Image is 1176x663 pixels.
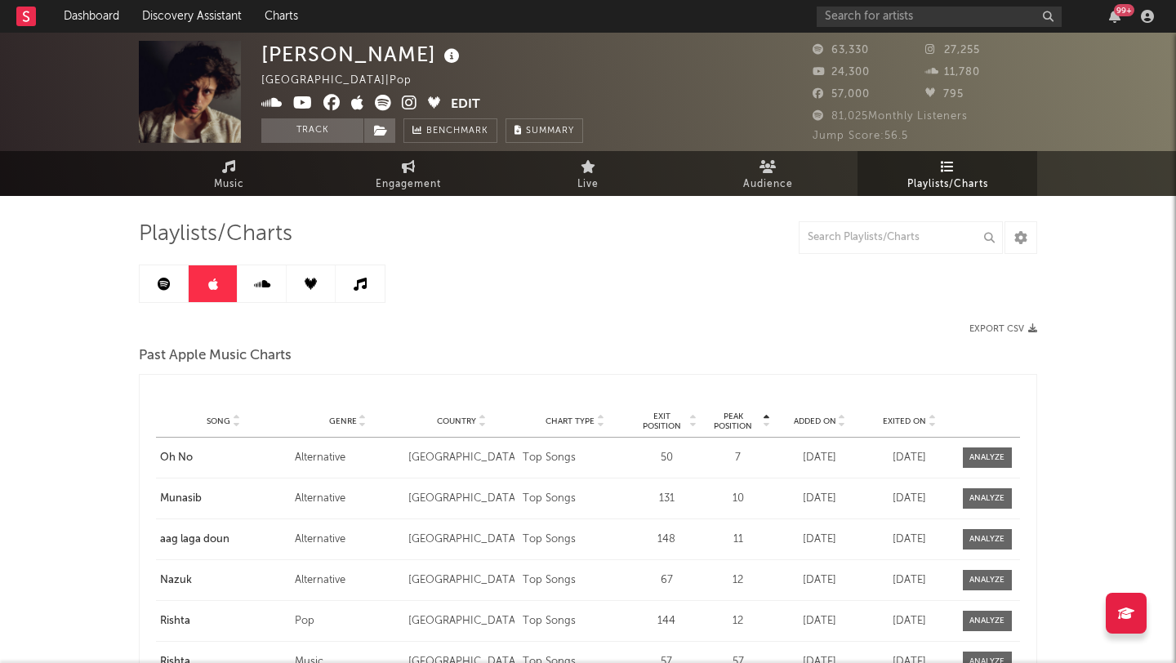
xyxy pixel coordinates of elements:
[577,175,599,194] span: Live
[451,95,480,115] button: Edit
[706,613,771,630] div: 12
[408,491,514,507] div: [GEOGRAPHIC_DATA]
[207,416,230,426] span: Song
[214,175,244,194] span: Music
[295,532,400,548] div: Alternative
[869,450,951,466] div: [DATE]
[261,71,430,91] div: [GEOGRAPHIC_DATA] | Pop
[636,412,688,431] span: Exit Position
[779,572,861,589] div: [DATE]
[408,613,514,630] div: [GEOGRAPHIC_DATA]
[408,532,514,548] div: [GEOGRAPHIC_DATA]
[523,491,628,507] div: Top Songs
[907,175,988,194] span: Playlists/Charts
[160,491,287,507] a: Munasib
[678,151,857,196] a: Audience
[139,151,318,196] a: Music
[636,491,697,507] div: 131
[817,7,1062,27] input: Search for artists
[813,111,968,122] span: 81,025 Monthly Listeners
[636,613,697,630] div: 144
[1109,10,1120,23] button: 99+
[869,572,951,589] div: [DATE]
[813,131,908,141] span: Jump Score: 56.5
[636,572,697,589] div: 67
[636,450,697,466] div: 50
[813,67,870,78] span: 24,300
[160,450,287,466] a: Oh No
[437,416,476,426] span: Country
[743,175,793,194] span: Audience
[779,613,861,630] div: [DATE]
[408,572,514,589] div: [GEOGRAPHIC_DATA]
[706,572,771,589] div: 12
[506,118,583,143] button: Summary
[295,572,400,589] div: Alternative
[318,151,498,196] a: Engagement
[857,151,1037,196] a: Playlists/Charts
[813,89,870,100] span: 57,000
[869,491,951,507] div: [DATE]
[813,45,869,56] span: 63,330
[1114,4,1134,16] div: 99 +
[706,412,761,431] span: Peak Position
[376,175,441,194] span: Engagement
[329,416,357,426] span: Genre
[706,532,771,548] div: 11
[546,416,595,426] span: Chart Type
[779,450,861,466] div: [DATE]
[523,613,628,630] div: Top Songs
[523,450,628,466] div: Top Songs
[794,416,836,426] span: Added On
[523,572,628,589] div: Top Songs
[869,613,951,630] div: [DATE]
[139,346,292,366] span: Past Apple Music Charts
[799,221,1003,254] input: Search Playlists/Charts
[160,532,287,548] a: aag laga doun
[779,532,861,548] div: [DATE]
[261,118,363,143] button: Track
[706,491,771,507] div: 10
[523,532,628,548] div: Top Songs
[779,491,861,507] div: [DATE]
[925,67,980,78] span: 11,780
[526,127,574,136] span: Summary
[295,613,400,630] div: Pop
[261,41,464,68] div: [PERSON_NAME]
[160,572,287,589] a: Nazuk
[498,151,678,196] a: Live
[969,324,1037,334] button: Export CSV
[925,89,964,100] span: 795
[925,45,980,56] span: 27,255
[295,450,400,466] div: Alternative
[636,532,697,548] div: 148
[408,450,514,466] div: [GEOGRAPHIC_DATA]
[706,450,771,466] div: 7
[403,118,497,143] a: Benchmark
[426,122,488,141] span: Benchmark
[883,416,926,426] span: Exited On
[160,613,287,630] a: Rishta
[295,491,400,507] div: Alternative
[869,532,951,548] div: [DATE]
[139,225,292,244] span: Playlists/Charts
